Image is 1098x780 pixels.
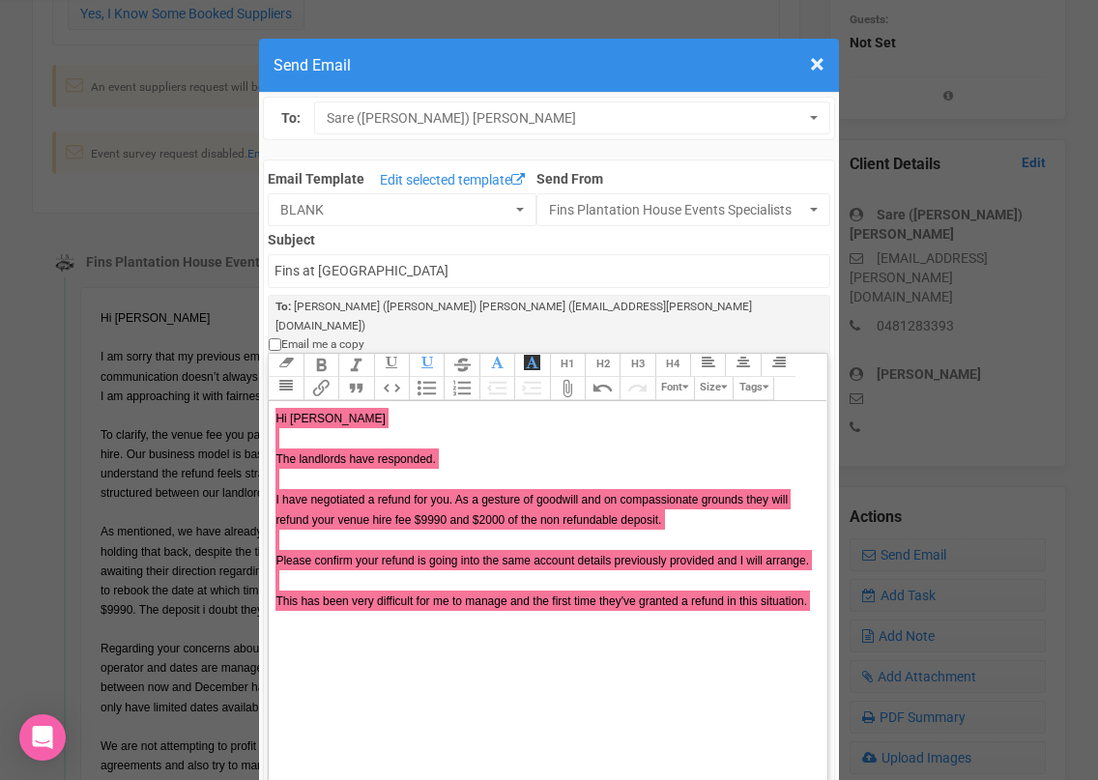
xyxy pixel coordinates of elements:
[281,336,364,353] span: Email me a copy
[549,200,805,219] span: Fins Plantation House Events Specialists
[280,200,511,219] span: BLANK
[409,377,444,400] button: Bullets
[620,377,654,400] button: Redo
[479,354,514,377] button: Font Colour
[596,358,610,370] span: H2
[550,377,585,400] button: Attach Files
[631,358,645,370] span: H3
[268,354,303,377] button: Clear Formatting at cursor
[585,354,620,377] button: Heading 2
[620,354,654,377] button: Heading 3
[275,554,809,567] span: Please confirm your refund is going into the same account details previously provided and I will ...
[303,377,338,400] button: Link
[409,354,444,377] button: Underline Colour
[561,358,574,370] span: H1
[810,48,824,80] span: ×
[374,354,409,377] button: Underline
[655,377,694,400] button: Font
[281,108,301,129] label: To:
[268,377,303,400] button: Align Justified
[275,594,807,649] span: This has been very difficult for me to manage and the first time they've granted a refund in this...
[275,300,752,332] span: [PERSON_NAME] ([PERSON_NAME]) [PERSON_NAME] ([EMAIL_ADDRESS][PERSON_NAME][DOMAIN_NAME])
[444,354,478,377] button: Strikethrough
[338,354,373,377] button: Italic
[514,377,549,400] button: Increase Level
[268,169,364,188] label: Email Template
[694,377,733,400] button: Size
[666,358,679,370] span: H4
[19,714,66,761] div: Open Intercom Messenger
[514,354,549,377] button: Font Background
[550,354,585,377] button: Heading 1
[690,354,725,377] button: Align Left
[274,53,824,77] h4: Send Email
[479,377,514,400] button: Decrease Level
[275,493,788,527] span: I have negotiated a refund for you. As a gesture of goodwill and on compassionate grounds they wi...
[585,377,620,400] button: Undo
[303,354,338,377] button: Bold
[268,226,829,249] label: Subject
[761,354,795,377] button: Align Right
[444,377,478,400] button: Numbers
[655,354,690,377] button: Heading 4
[725,354,760,377] button: Align Center
[733,377,774,400] button: Tags
[536,165,830,188] label: Send From
[374,377,409,400] button: Code
[375,169,530,193] a: Edit selected template
[327,108,804,128] span: Sare ([PERSON_NAME]) [PERSON_NAME]
[275,412,435,466] span: Hi [PERSON_NAME] The landlords have responded.
[338,377,373,400] button: Quote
